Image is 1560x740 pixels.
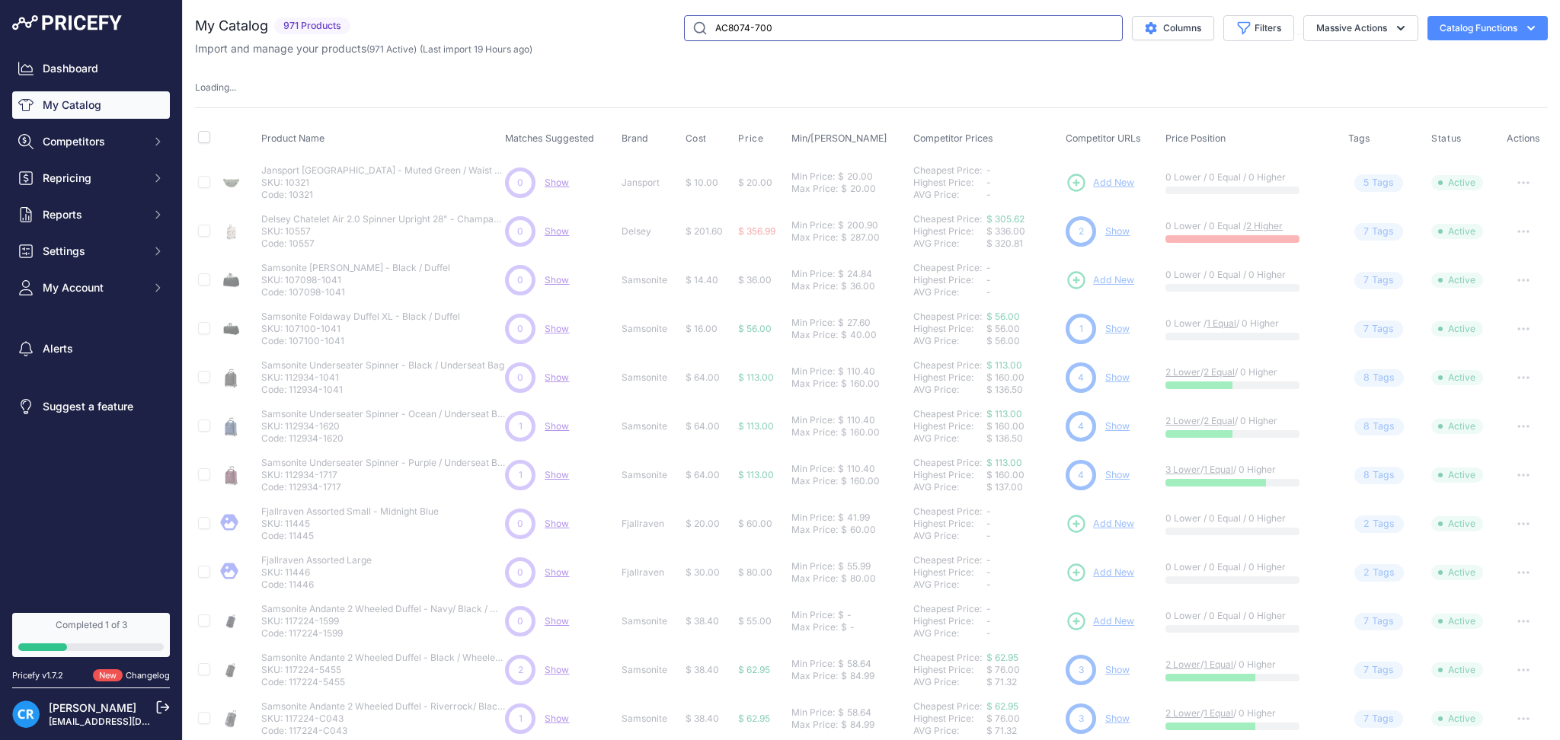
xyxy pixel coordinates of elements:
[1431,132,1465,145] button: Status
[913,457,982,468] a: Cheapest Price:
[1354,467,1404,484] span: Tag
[844,268,872,280] div: 24.84
[738,518,772,529] span: $ 60.00
[261,372,504,384] p: SKU: 112934-1041
[913,189,986,201] div: AVG Price:
[841,329,847,341] div: $
[1431,370,1483,385] span: Active
[791,414,835,426] div: Min Price:
[986,164,991,176] span: -
[519,419,523,433] span: 1
[1079,225,1084,238] span: 2
[622,372,679,384] p: Samsonite
[913,164,982,176] a: Cheapest Price:
[12,238,170,265] button: Settings
[1105,713,1130,724] a: Show
[913,225,986,238] div: Highest Price:
[545,225,569,237] a: Show
[1066,513,1134,534] a: Add New
[686,420,720,432] span: $ 64.00
[1079,322,1083,336] span: 1
[686,372,720,383] span: $ 64.00
[838,512,844,524] div: $
[43,207,142,222] span: Reports
[838,171,844,183] div: $
[43,244,142,259] span: Settings
[1507,132,1540,144] span: Actions
[1204,415,1235,426] a: 2 Equal
[12,164,170,192] button: Repricing
[261,238,505,250] p: Code: 10557
[1105,664,1130,675] a: Show
[1165,415,1333,427] p: / / 0 Higher
[1389,176,1394,190] span: s
[1165,132,1226,144] span: Price Position
[1165,171,1333,183] p: 0 Lower / 0 Equal / 0 Higher
[913,238,986,250] div: AVG Price:
[791,329,838,341] div: Max Price:
[913,311,982,322] a: Cheapest Price:
[261,432,505,445] p: Code: 112934-1620
[986,700,1018,712] a: $ 62.95
[844,365,875,378] div: 110.40
[1165,464,1333,476] p: / / 0 Higher
[913,177,986,189] div: Highest Price:
[986,335,1060,347] div: $ 56.00
[1431,273,1483,288] span: Active
[686,132,710,145] button: Cost
[43,134,142,149] span: Competitors
[913,420,986,432] div: Highest Price:
[1389,273,1394,288] span: s
[261,384,504,396] p: Code: 112934-1041
[986,408,1022,419] a: $ 113.00
[1165,707,1200,719] a: 2 Lower
[913,359,982,371] a: Cheapest Price:
[844,463,875,475] div: 110.40
[838,463,844,475] div: $
[517,322,523,336] span: 0
[844,512,870,524] div: 41.99
[261,164,505,177] p: Jansport [GEOGRAPHIC_DATA] - Muted Green / Waist Pack
[913,323,986,335] div: Highest Price:
[1427,16,1548,40] button: Catalog Functions
[1363,468,1370,483] span: 8
[545,518,569,529] a: Show
[838,365,844,378] div: $
[1165,464,1200,475] a: 3 Lower
[369,43,414,55] a: 971 Active
[517,176,523,190] span: 0
[545,372,569,383] a: Show
[913,506,982,517] a: Cheapest Price:
[1165,366,1333,378] p: / / 0 Higher
[1105,372,1130,383] a: Show
[1363,176,1369,190] span: 5
[986,274,991,285] span: -
[738,132,763,145] span: Price
[12,55,170,595] nav: Sidebar
[913,274,986,286] div: Highest Price:
[1066,562,1134,583] a: Add New
[1354,272,1403,289] span: Tag
[986,469,1025,480] span: $ 160.00
[1066,611,1134,632] a: Add New
[12,274,170,301] button: My Account
[847,329,877,341] div: 40.00
[913,335,986,347] div: AVG Price:
[913,384,986,396] div: AVG Price:
[261,225,505,238] p: SKU: 10557
[261,311,460,323] p: Samsonite Foldaway Duffel XL - Black / Duffel
[366,43,417,55] span: ( )
[12,335,170,362] a: Alerts
[1389,419,1395,434] span: s
[1363,419,1370,434] span: 8
[791,365,835,378] div: Min Price:
[1093,517,1134,531] span: Add New
[913,262,982,273] a: Cheapest Price:
[738,274,772,285] span: $ 36.00
[126,670,170,681] a: Changelog
[791,524,838,536] div: Max Price:
[12,55,170,82] a: Dashboard
[913,286,986,298] div: AVG Price:
[841,231,847,244] div: $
